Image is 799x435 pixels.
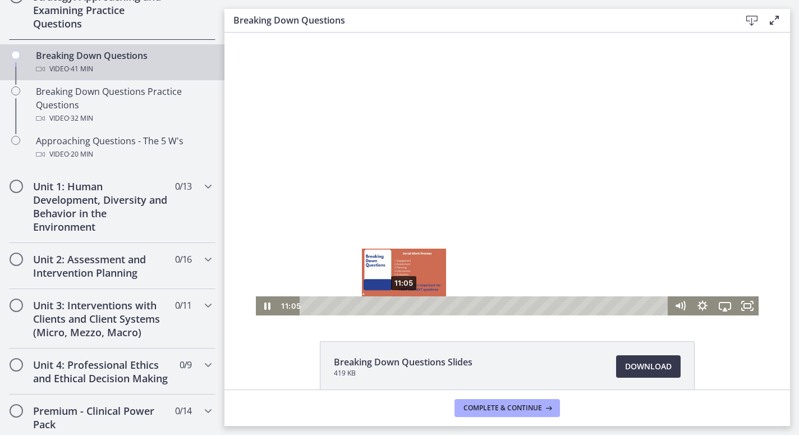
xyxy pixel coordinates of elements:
div: Breaking Down Questions [36,49,211,76]
button: Mute [444,264,467,283]
button: Complete & continue [454,399,560,417]
span: · 41 min [69,62,93,76]
div: Video [36,62,211,76]
span: 0 / 16 [175,253,191,266]
span: Complete & continue [463,404,542,413]
a: Download [616,355,681,378]
h2: Unit 2: Assessment and Intervention Planning [33,253,170,280]
span: 419 KB [334,369,472,378]
div: Breaking Down Questions Practice Questions [36,85,211,125]
span: · 20 min [69,148,93,161]
h2: Premium - Clinical Power Pack [33,404,170,431]
span: · 32 min [69,112,93,125]
h2: Unit 1: Human Development, Diversity and Behavior in the Environment [33,180,170,233]
span: 0 / 9 [180,358,191,372]
span: 0 / 13 [175,180,191,193]
span: Download [625,360,672,373]
div: Approaching Questions - The 5 W's [36,134,211,161]
button: Airplay [489,264,512,283]
iframe: Video Lesson [224,33,790,315]
h2: Unit 4: Professional Ethics and Ethical Decision Making [33,358,170,385]
div: Video [36,112,211,125]
h3: Breaking Down Questions [233,13,723,27]
button: Fullscreen [512,264,534,283]
button: Show settings menu [467,264,489,283]
span: 0 / 14 [175,404,191,418]
h2: Unit 3: Interventions with Clients and Client Systems (Micro, Mezzo, Macro) [33,299,170,339]
div: Video [36,148,211,161]
span: Breaking Down Questions Slides [334,355,472,369]
span: 0 / 11 [175,299,191,312]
